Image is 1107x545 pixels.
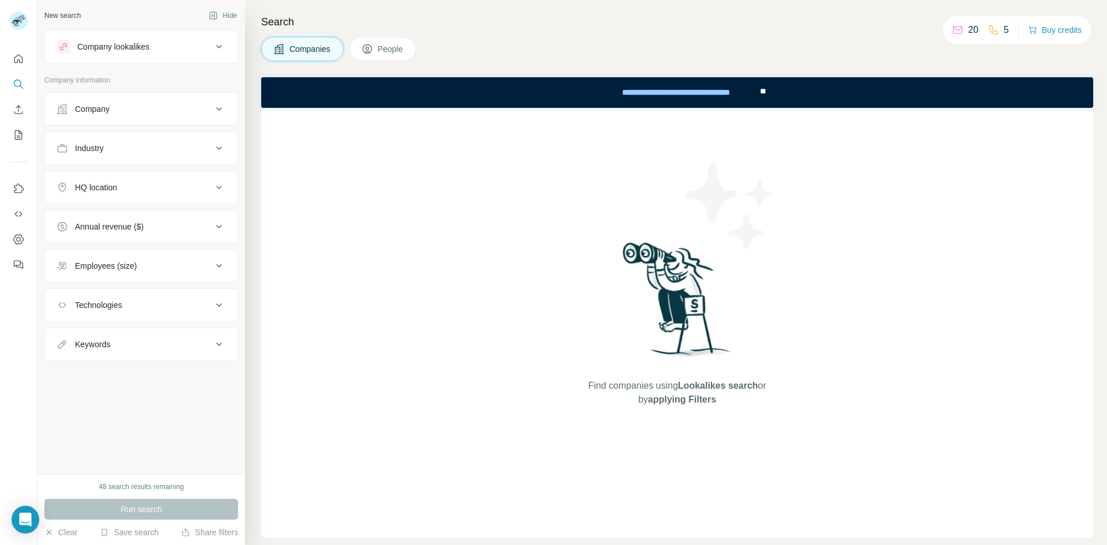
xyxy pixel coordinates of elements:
button: Company lookalikes [45,33,238,61]
div: Annual revenue ($) [75,221,144,232]
div: HQ location [75,182,117,193]
button: Buy credits [1028,22,1082,38]
button: Feedback [9,254,28,275]
p: Company information [44,75,238,85]
button: HQ location [45,174,238,201]
button: Company [45,95,238,123]
button: Quick start [9,48,28,69]
div: Keywords [75,339,110,350]
span: People [378,43,404,55]
div: Company [75,103,110,115]
button: Employees (size) [45,252,238,280]
button: Use Surfe API [9,204,28,224]
button: Technologies [45,291,238,319]
button: Dashboard [9,229,28,250]
div: 48 search results remaining [99,482,183,492]
span: Lookalikes search [678,381,758,390]
button: My lists [9,125,28,145]
button: Save search [100,527,159,538]
div: Technologies [75,299,122,311]
p: 5 [1004,23,1009,37]
button: Share filters [181,527,238,538]
button: Hide [201,7,245,24]
div: Company lookalikes [77,41,149,52]
p: 20 [968,23,978,37]
span: Find companies using or by [585,379,769,407]
img: Surfe Illustration - Woman searching with binoculars [617,239,737,368]
div: Industry [75,142,104,154]
h4: Search [261,14,1093,30]
img: Avatar [9,12,28,30]
button: Enrich CSV [9,99,28,120]
button: Keywords [45,330,238,358]
span: applying Filters [648,394,716,404]
button: Clear [44,527,77,538]
img: Surfe Illustration - Stars [677,154,781,258]
button: Industry [45,134,238,162]
div: New search [44,10,81,21]
iframe: Banner [261,77,1093,108]
button: Annual revenue ($) [45,213,238,240]
button: Search [9,74,28,95]
div: Employees (size) [75,260,137,272]
div: Open Intercom Messenger [12,506,39,533]
button: Use Surfe on LinkedIn [9,178,28,199]
span: Companies [289,43,332,55]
